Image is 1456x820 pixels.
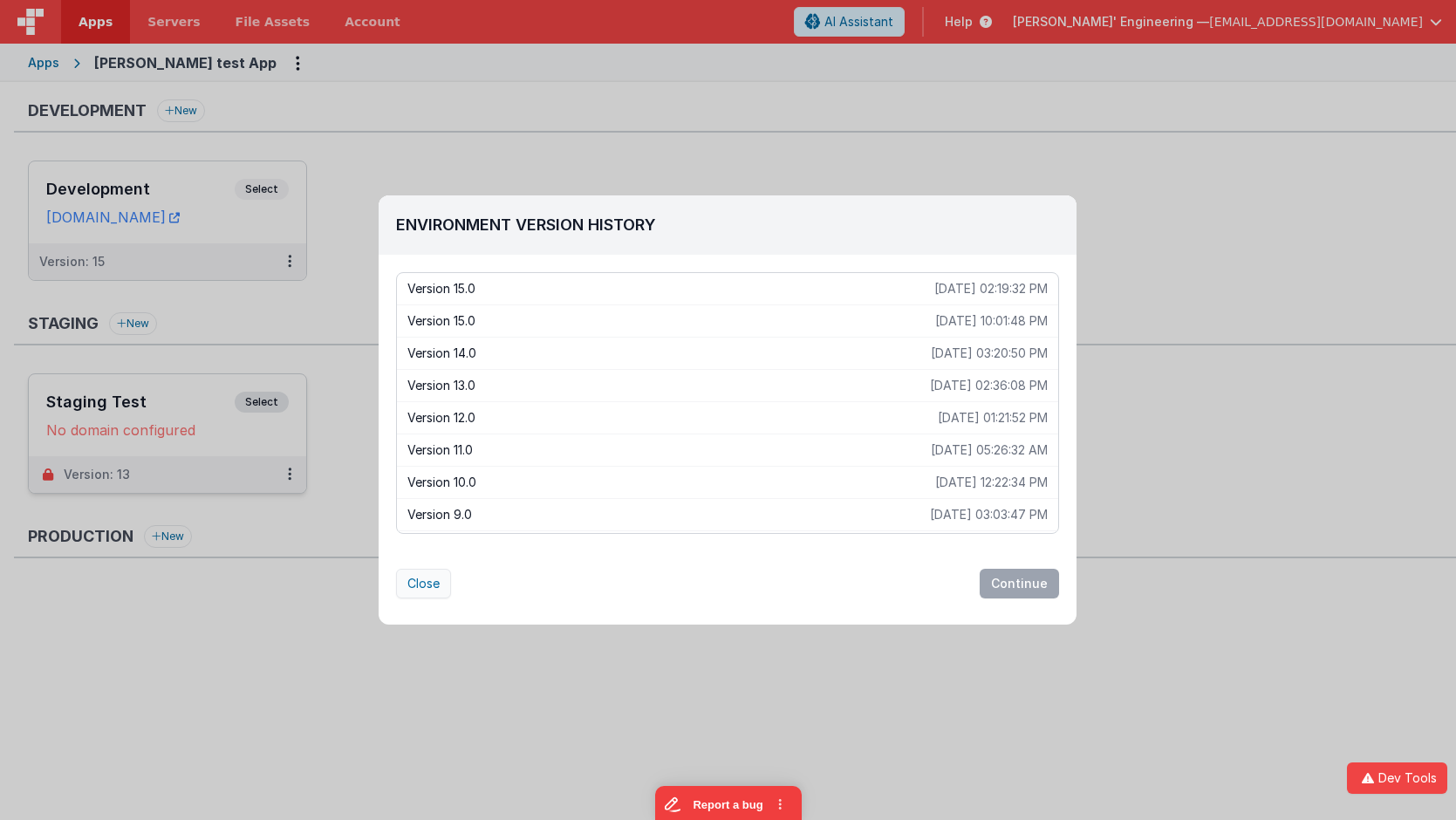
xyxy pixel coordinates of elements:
p: [DATE] 10:01:48 PM [935,312,1048,330]
p: Version 12.0 [407,409,938,427]
p: Version 15.0 [407,280,934,297]
button: Dev Tools [1347,762,1447,794]
p: Version 11.0 [407,441,931,459]
p: [DATE] 01:21:52 PM [938,409,1048,427]
button: Close [396,569,451,598]
p: Version 15.0 [407,312,935,330]
p: [DATE] 05:26:32 AM [931,441,1048,459]
p: [DATE] 12:22:34 PM [935,474,1048,491]
p: [DATE] 03:03:47 PM [930,506,1048,523]
p: Version 13.0 [407,377,930,394]
p: Version 9.0 [407,506,930,523]
h2: Environment Version History [396,213,1059,237]
p: Version 14.0 [407,345,931,362]
p: [DATE] 03:20:50 PM [931,345,1048,362]
button: Continue [980,569,1059,598]
p: Version 10.0 [407,474,935,491]
p: [DATE] 02:19:32 PM [934,280,1048,297]
p: [DATE] 02:36:08 PM [930,377,1048,394]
